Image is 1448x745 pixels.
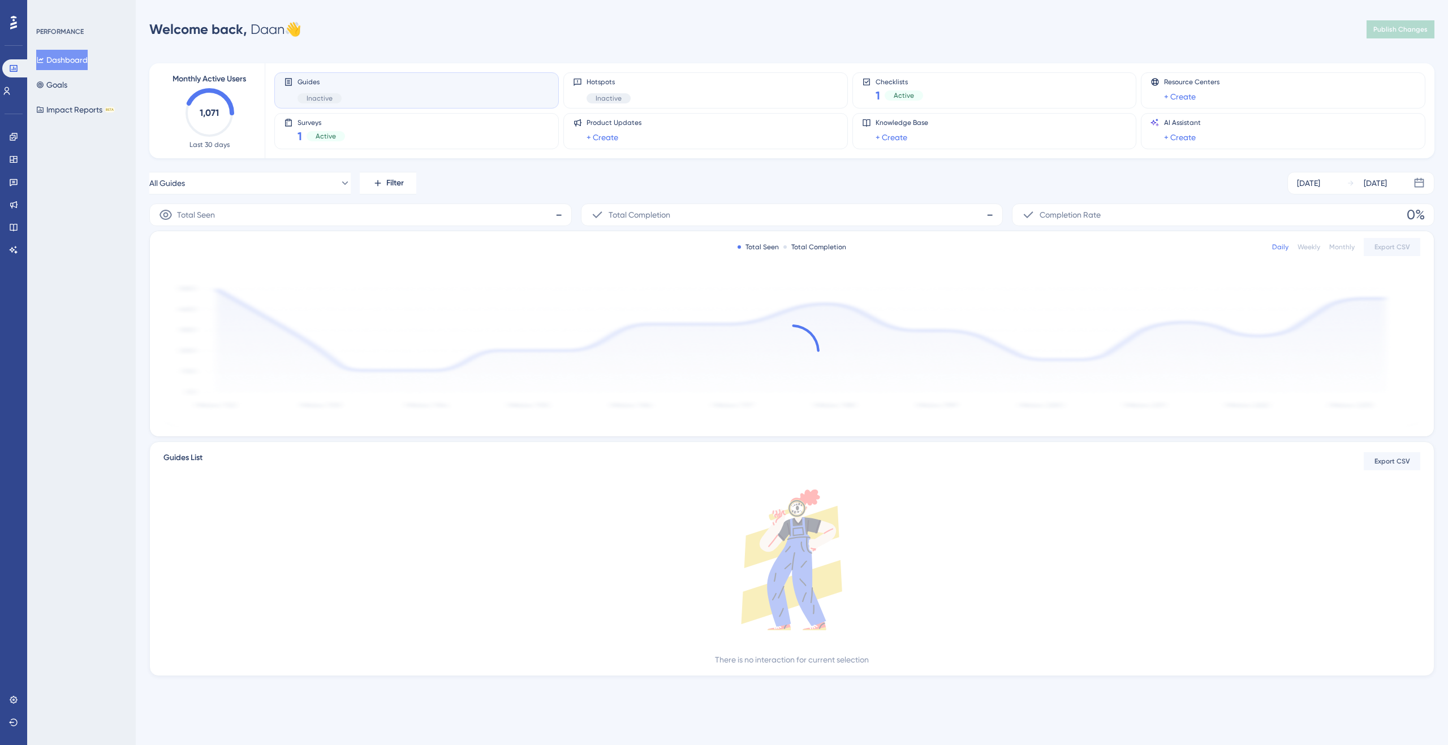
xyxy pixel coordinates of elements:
div: BETA [105,107,115,112]
span: Active [316,132,336,141]
span: Guides List [163,451,202,471]
span: Last 30 days [189,140,230,149]
button: Export CSV [1364,238,1420,256]
div: [DATE] [1297,176,1320,190]
div: There is no interaction for current selection [715,653,869,666]
span: 0% [1407,206,1425,224]
span: - [986,206,993,224]
div: PERFORMANCE [36,27,84,36]
button: Impact ReportsBETA [36,99,115,120]
span: Checklists [876,77,923,85]
button: Filter [360,172,416,194]
span: Monthly Active Users [173,72,246,86]
span: 1 [298,128,302,144]
span: Inactive [307,94,333,103]
span: Filter [386,176,404,190]
span: Product Updates [587,118,641,127]
span: Publish Changes [1373,25,1428,34]
span: Knowledge Base [876,118,928,127]
span: Active [894,91,914,100]
div: Weekly [1298,242,1320,252]
span: Total Seen [177,208,215,222]
a: + Create [1164,90,1196,103]
span: Guides [298,77,342,86]
a: + Create [876,131,907,144]
button: Dashboard [36,50,88,70]
div: Daan 👋 [149,20,301,38]
span: Surveys [298,118,345,126]
span: Inactive [596,94,622,103]
span: All Guides [149,176,185,190]
span: Hotspots [587,77,631,86]
div: Total Completion [783,242,846,252]
span: Completion Rate [1040,208,1101,222]
a: + Create [1164,131,1196,144]
span: Export CSV [1374,242,1410,252]
div: Total Seen [738,242,779,252]
div: [DATE] [1364,176,1387,190]
span: 1 [876,88,880,103]
span: Welcome back, [149,21,247,37]
button: Export CSV [1364,452,1420,470]
span: Total Completion [609,208,670,222]
text: 1,071 [200,107,219,118]
span: - [555,206,562,224]
button: Goals [36,75,67,95]
div: Daily [1272,242,1288,252]
button: All Guides [149,172,351,194]
div: Monthly [1329,242,1355,252]
span: Resource Centers [1164,77,1219,86]
a: + Create [587,131,618,144]
span: Export CSV [1374,457,1410,466]
span: AI Assistant [1164,118,1201,127]
button: Publish Changes [1367,20,1434,38]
